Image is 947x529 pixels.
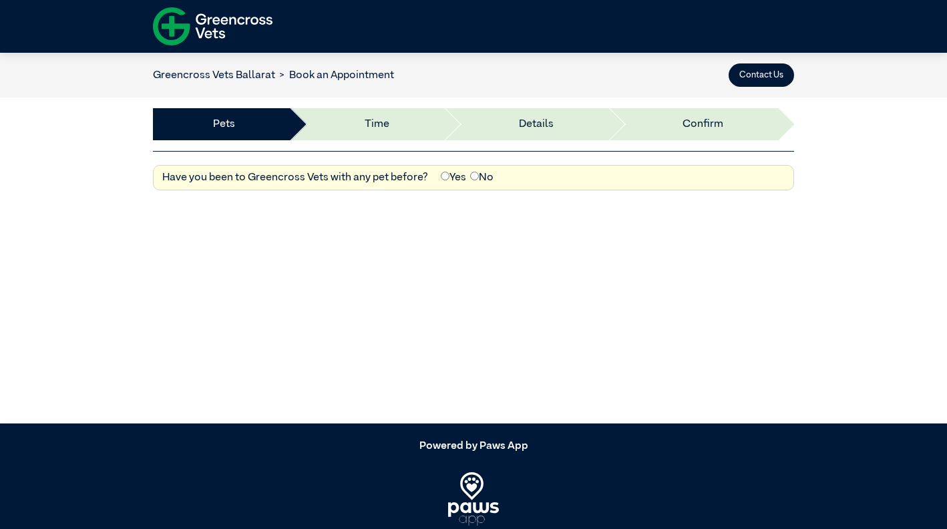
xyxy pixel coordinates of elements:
button: Contact Us [729,63,794,87]
label: Have you been to Greencross Vets with any pet before? [162,170,428,186]
label: No [470,170,494,186]
nav: breadcrumb [153,67,394,83]
input: Yes [441,172,449,180]
a: Pets [213,116,235,132]
img: PawsApp [448,472,500,526]
li: Book an Appointment [275,67,394,83]
h5: Powered by Paws App [153,440,794,453]
img: f-logo [153,3,272,49]
input: No [470,172,479,180]
a: Greencross Vets Ballarat [153,70,275,81]
label: Yes [441,170,466,186]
